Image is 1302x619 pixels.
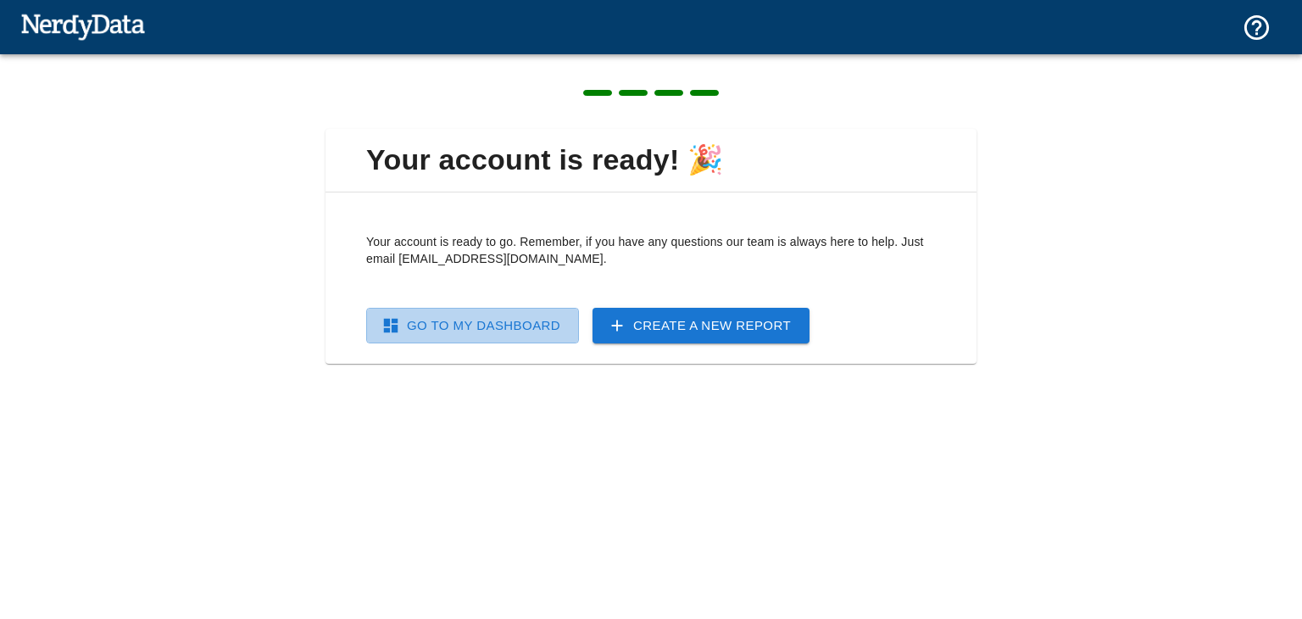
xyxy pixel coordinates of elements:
[20,9,145,43] img: NerdyData.com
[1232,3,1282,53] button: Support and Documentation
[339,142,963,178] span: Your account is ready! 🎉
[593,308,810,343] a: Create a New Report
[366,308,579,343] a: Go To My Dashboard
[366,233,936,267] p: Your account is ready to go. Remember, if you have any questions our team is always here to help....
